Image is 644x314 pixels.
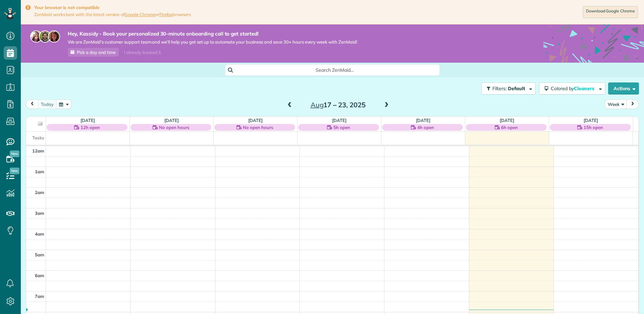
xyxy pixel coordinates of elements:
[584,124,603,131] span: 15h open
[574,85,595,91] span: Cleaners
[35,294,44,299] span: 7am
[124,12,155,17] a: Google Chrome
[583,6,638,18] a: Download Google Chrome
[164,118,179,123] a: [DATE]
[159,12,173,17] a: Firefox
[34,12,191,17] span: ZenMaid works best with the latest version of or browsers
[605,100,627,109] button: Week
[608,82,639,95] button: Actions
[500,118,514,123] a: [DATE]
[539,82,605,95] button: Colored byCleaners
[159,124,189,131] span: No open hours
[243,124,273,131] span: No open hours
[296,101,380,109] h2: 17 – 23, 2025
[508,85,526,91] span: Default
[332,118,346,123] a: [DATE]
[35,231,44,237] span: 4am
[10,150,19,157] span: New
[38,100,57,109] button: today
[80,124,100,131] span: 12h open
[30,30,42,43] img: maria-72a9807cf96188c08ef61303f053569d2e2a8a1cde33d635c8a3ac13582a053d.jpg
[77,50,116,55] span: Pick a day and time
[416,118,430,123] a: [DATE]
[311,101,324,109] span: Aug
[120,48,165,57] div: I already booked it
[68,39,357,45] span: We are ZenMaid’s customer support team and we’ll help you get set up to automate your business an...
[35,190,44,195] span: 2am
[417,124,434,131] span: 4h open
[551,85,597,91] span: Colored by
[10,168,19,174] span: New
[478,82,536,95] a: Filters: Default
[248,118,263,123] a: [DATE]
[34,5,191,10] strong: Your browser is not compatible
[32,148,44,153] span: 12am
[80,118,95,123] a: [DATE]
[333,124,350,131] span: 5h open
[584,118,598,123] a: [DATE]
[26,100,39,109] button: prev
[35,169,44,174] span: 1am
[35,273,44,278] span: 6am
[48,30,60,43] img: michelle-19f622bdf1676172e81f8f8fba1fb50e276960ebfe0243fe18214015130c80e4.jpg
[32,135,44,140] span: Tasks
[35,252,44,257] span: 5am
[39,30,51,43] img: jorge-587dff0eeaa6aab1f244e6dc62b8924c3b6ad411094392a53c71c6c4a576187d.jpg
[35,210,44,216] span: 3am
[626,100,639,109] button: next
[492,85,506,91] span: Filters:
[481,82,536,95] button: Filters: Default
[501,124,518,131] span: 6h open
[68,30,357,37] strong: Hey, Kassidy - Book your personalized 30-minute onboarding call to get started!
[68,48,119,57] a: Pick a day and time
